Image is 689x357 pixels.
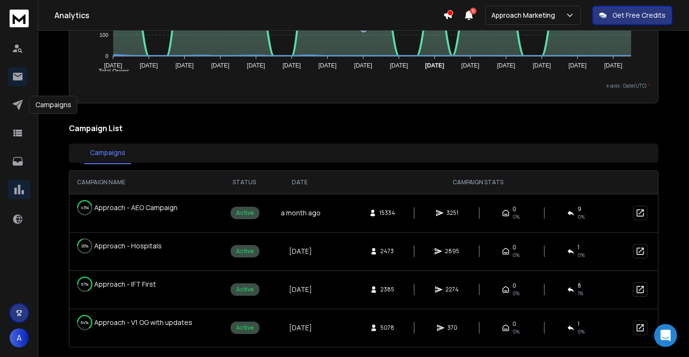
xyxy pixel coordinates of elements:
button: A [10,328,29,347]
tspan: [DATE] [247,62,265,69]
p: 64 % [81,318,89,327]
td: Approach - AEO Campaign [69,194,220,221]
tspan: [DATE] [425,62,444,69]
span: 0% [512,328,520,335]
span: 5078 [380,324,394,332]
tspan: 100 [100,32,108,38]
span: 0 % [578,328,585,335]
span: 0 [512,282,516,290]
th: CAMPAIGN NAME [69,171,220,194]
span: 0 [512,205,516,213]
span: 11 [470,8,477,14]
span: 1 [578,320,579,328]
tspan: [DATE] [176,62,194,69]
p: x-axis : Date(UTC) [77,82,650,89]
div: Active [231,245,259,257]
th: CAMPAIGN STATS [331,171,625,194]
td: [DATE] [269,270,331,309]
h1: Analytics [55,10,443,21]
h2: Campaign List [69,123,658,134]
button: Get Free Credits [592,6,672,25]
td: Approach - V1 OG with updates [69,309,220,336]
tspan: [DATE] [354,62,372,69]
span: 2274 [445,286,459,293]
span: 15334 [379,209,395,217]
tspan: [DATE] [318,62,336,69]
span: 0% [512,290,520,297]
tspan: [DATE] [104,62,122,69]
th: DATE [269,171,331,194]
span: 2473 [380,247,394,255]
span: 2895 [445,247,459,255]
tspan: [DATE] [568,62,587,69]
span: 370 [447,324,457,332]
span: 8 [578,282,581,290]
span: 0 % [578,213,585,221]
span: 1 % [578,290,583,297]
p: 45 % [81,203,89,212]
div: Active [231,207,259,219]
span: 0% [512,213,520,221]
span: 1 [578,244,579,251]
img: logo [10,10,29,27]
tspan: [DATE] [461,62,479,69]
div: Active [231,322,259,334]
p: Get Free Credits [612,11,666,20]
span: 2385 [380,286,394,293]
tspan: [DATE] [533,62,551,69]
tspan: [DATE] [283,62,301,69]
p: 20 % [81,241,89,251]
div: Active [231,283,259,296]
div: Campaigns [29,96,78,114]
span: 9 [578,205,581,213]
td: [DATE] [269,232,331,270]
tspan: 0 [105,53,108,59]
th: STATUS [220,171,269,194]
span: 0 [512,244,516,251]
span: 3251 [446,209,458,217]
tspan: [DATE] [604,62,622,69]
td: Approach - Hospitals [69,233,220,259]
td: [DATE] [269,309,331,347]
p: Approach Marketing [491,11,559,20]
tspan: [DATE] [497,62,515,69]
span: 0 % [578,251,585,259]
tspan: [DATE] [140,62,158,69]
td: Approach - IFT First [69,271,220,298]
span: 0% [512,251,520,259]
p: 67 % [81,279,89,289]
button: Campaigns [84,142,131,164]
tspan: [DATE] [211,62,229,69]
tspan: [DATE] [390,62,408,69]
span: 0 [512,320,516,328]
span: Total Opens [91,68,129,75]
div: Open Intercom Messenger [654,324,677,347]
td: a month ago [269,194,331,232]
